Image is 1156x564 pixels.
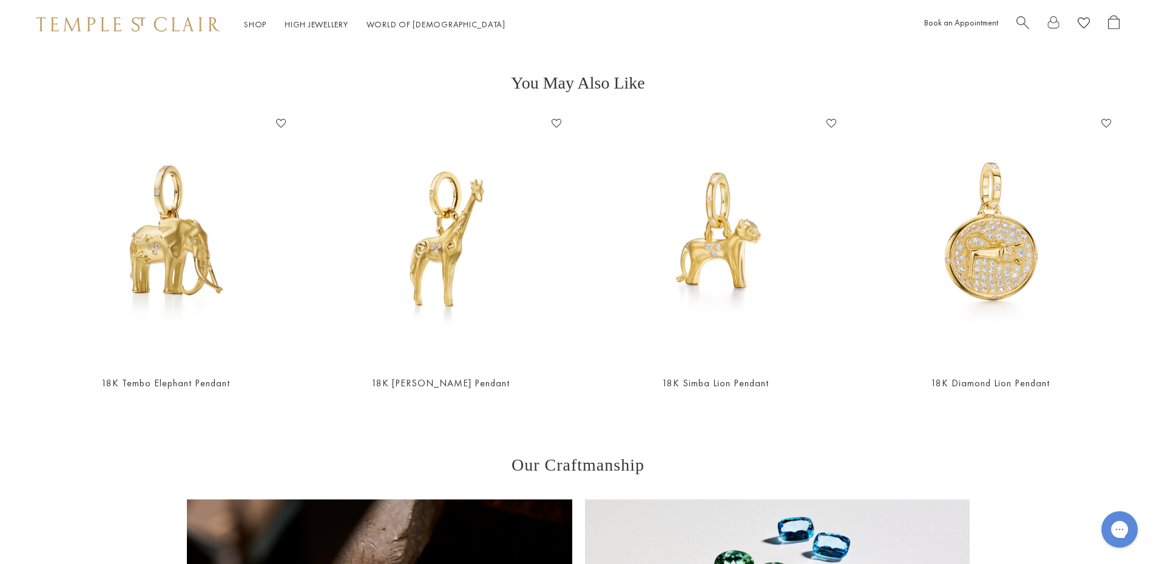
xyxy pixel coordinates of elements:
img: Temple St. Clair [36,17,220,32]
a: 18K Simba Lion Pendant [662,377,769,389]
a: 18K [PERSON_NAME] Pendant [371,377,510,389]
img: P31854-GIRAFSM [315,114,566,364]
h3: You May Also Like [49,73,1107,93]
a: Book an Appointment [924,17,998,28]
iframe: Gorgias live chat messenger [1095,507,1144,552]
nav: Main navigation [244,17,505,32]
a: 18K Diamond Lion Pendant [931,377,1050,389]
a: ShopShop [244,19,266,30]
img: 18K Diamond Lion Pendant [865,114,1116,364]
a: Open Shopping Bag [1108,15,1120,34]
img: P31856-ELESM [40,114,291,364]
a: P31856-ELESMP31856-ELESM [40,114,291,364]
a: P31854-GIRAFSMP31854-GIRAFSM [315,114,566,364]
h3: Our Craftmanship [187,455,970,475]
a: 18K Tembo Elephant Pendant [101,377,230,389]
a: World of [DEMOGRAPHIC_DATA]World of [DEMOGRAPHIC_DATA] [367,19,505,30]
img: P31840-LIONSM [590,114,841,364]
a: View Wishlist [1078,15,1090,34]
a: P31840-LIONSMP31840-LIONSM [590,114,841,364]
a: Search [1016,15,1029,34]
a: High JewelleryHigh Jewellery [285,19,348,30]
